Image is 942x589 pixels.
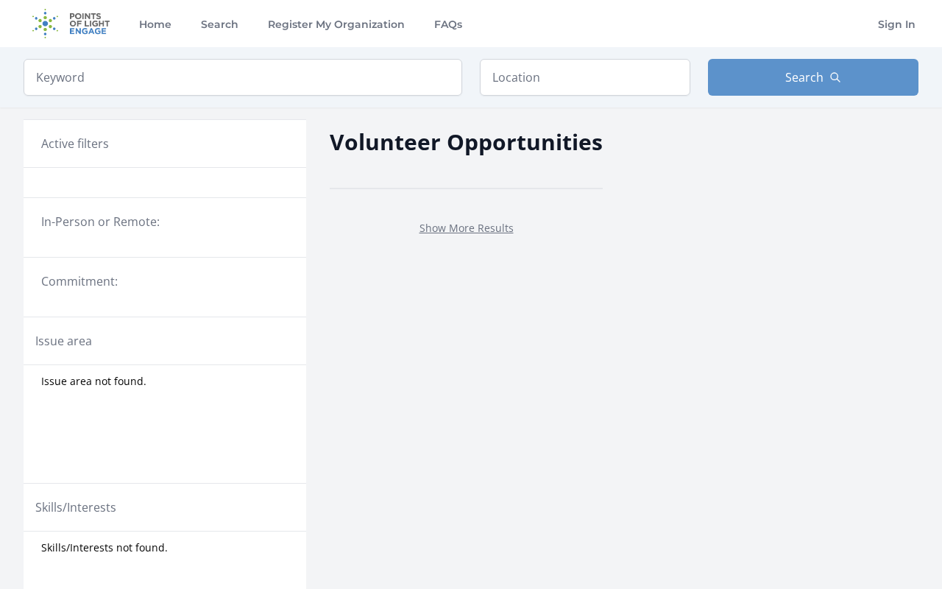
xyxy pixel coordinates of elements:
legend: Skills/Interests [35,498,116,516]
input: Keyword [24,59,462,96]
a: Show More Results [419,221,514,235]
legend: Issue area [35,332,92,350]
span: Search [785,68,824,86]
h2: Volunteer Opportunities [330,125,603,158]
legend: Commitment: [41,272,288,290]
input: Location [480,59,690,96]
span: Skills/Interests not found. [41,540,168,555]
button: Search [708,59,918,96]
legend: In-Person or Remote: [41,213,288,230]
h3: Active filters [41,135,109,152]
span: Issue area not found. [41,374,146,389]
